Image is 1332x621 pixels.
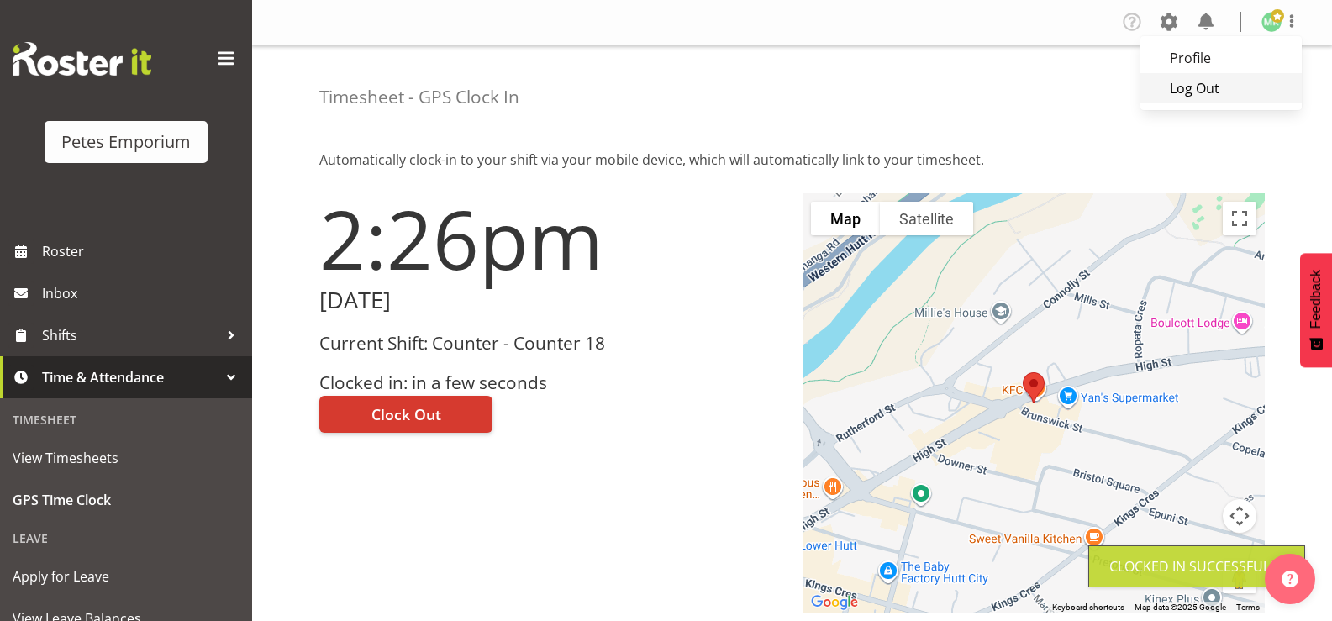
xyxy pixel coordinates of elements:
div: Petes Emporium [61,129,191,155]
span: Clock Out [371,403,441,425]
button: Map camera controls [1223,499,1256,533]
button: Keyboard shortcuts [1052,602,1124,613]
p: Automatically clock-in to your shift via your mobile device, which will automatically link to you... [319,150,1265,170]
button: Feedback - Show survey [1300,253,1332,367]
span: View Timesheets [13,445,240,471]
img: melanie-richardson713.jpg [1261,12,1282,32]
img: Google [807,592,862,613]
span: GPS Time Clock [13,487,240,513]
span: Roster [42,239,244,264]
a: GPS Time Clock [4,479,248,521]
span: Inbox [42,281,244,306]
button: Toggle fullscreen view [1223,202,1256,235]
button: Show satellite imagery [880,202,973,235]
h3: Current Shift: Counter - Counter 18 [319,334,782,353]
h2: [DATE] [319,287,782,313]
button: Clock Out [319,396,492,433]
a: Log Out [1140,73,1302,103]
img: Rosterit website logo [13,42,151,76]
div: Clocked in Successfully [1109,556,1284,576]
button: Show street map [811,202,880,235]
span: Time & Attendance [42,365,218,390]
h3: Clocked in: in a few seconds [319,373,782,392]
div: Leave [4,521,248,555]
span: Shifts [42,323,218,348]
a: Apply for Leave [4,555,248,597]
a: Profile [1140,43,1302,73]
a: Open this area in Google Maps (opens a new window) [807,592,862,613]
img: help-xxl-2.png [1282,571,1298,587]
span: Feedback [1308,270,1324,329]
span: Map data ©2025 Google [1135,603,1226,612]
a: Terms (opens in new tab) [1236,603,1260,612]
div: Timesheet [4,403,248,437]
span: Apply for Leave [13,564,240,589]
h1: 2:26pm [319,193,782,284]
h4: Timesheet - GPS Clock In [319,87,519,107]
a: View Timesheets [4,437,248,479]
